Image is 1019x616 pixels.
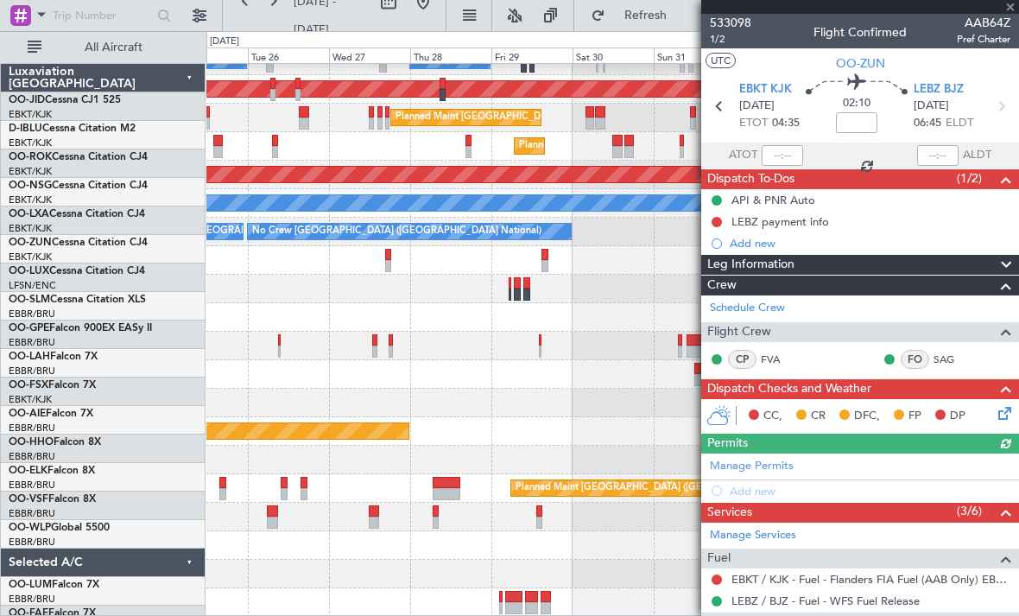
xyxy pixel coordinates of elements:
[9,238,148,248] a: OO-ZUNCessna Citation CJ4
[9,380,48,391] span: OO-FSX
[519,133,720,159] div: Planned Maint Kortrijk-[GEOGRAPHIC_DATA]
[9,523,51,533] span: OO-WLP
[252,219,541,244] div: No Crew [GEOGRAPHIC_DATA] ([GEOGRAPHIC_DATA] National)
[707,503,752,523] span: Services
[9,124,136,134] a: D-IBLUCessna Citation M2
[710,527,796,544] a: Manage Services
[957,169,982,187] span: (1/2)
[9,266,49,276] span: OO-LUX
[957,14,1010,32] span: AAB64Z
[45,41,182,54] span: All Aircraft
[811,408,826,425] span: CR
[9,323,49,333] span: OO-GPE
[654,48,735,63] div: Sun 31
[9,251,52,264] a: EBKT/KJK
[53,3,152,29] input: Trip Number
[934,352,972,367] a: SAG
[9,266,145,276] a: OO-LUXCessna Citation CJ4
[9,209,145,219] a: OO-LXACessna Citation CJ4
[9,523,110,533] a: OO-WLPGlobal 5500
[9,380,96,391] a: OO-FSXFalcon 7X
[9,209,49,219] span: OO-LXA
[763,408,782,425] span: CC,
[707,255,794,275] span: Leg Information
[707,322,771,342] span: Flight Crew
[729,147,757,164] span: ATOT
[9,479,55,492] a: EBBR/BRU
[9,137,52,149] a: EBKT/KJK
[9,507,55,520] a: EBBR/BRU
[396,105,708,130] div: Planned Maint [GEOGRAPHIC_DATA] ([GEOGRAPHIC_DATA] National)
[957,32,1010,47] span: Pref Charter
[167,48,248,63] div: Mon 25
[946,115,973,132] span: ELDT
[9,494,96,505] a: OO-VSFFalcon 8X
[9,352,98,362] a: OO-LAHFalcon 7X
[9,295,50,305] span: OO-SLM
[731,214,829,229] div: LEBZ payment info
[9,95,45,105] span: OO-JID
[9,437,54,448] span: OO-HHO
[9,494,48,505] span: OO-VSF
[730,236,1010,251] div: Add new
[573,48,654,63] div: Sat 30
[9,308,55,321] a: EBBR/BRU
[9,108,52,121] a: EBKT/KJK
[731,193,815,207] div: API & PNR Auto
[739,98,775,115] span: [DATE]
[210,35,239,49] div: [DATE]
[950,408,965,425] span: DP
[9,466,47,476] span: OO-ELK
[9,95,121,105] a: OO-JIDCessna CJ1 525
[963,147,991,164] span: ALDT
[739,115,768,132] span: ETOT
[329,48,410,63] div: Wed 27
[9,580,52,590] span: OO-LUM
[19,34,187,61] button: All Aircraft
[739,81,792,98] span: EBKT KJK
[583,2,687,29] button: Refresh
[9,593,55,606] a: EBBR/BRU
[9,194,52,206] a: EBKT/KJK
[9,450,55,463] a: EBBR/BRU
[9,437,101,448] a: OO-HHOFalcon 8X
[854,408,880,425] span: DFC,
[731,594,920,608] a: LEBZ / BJZ - Fuel - WFS Fuel Release
[9,181,52,191] span: OO-NSG
[813,23,907,41] div: Flight Confirmed
[9,393,52,406] a: EBKT/KJK
[914,98,949,115] span: [DATE]
[9,152,148,162] a: OO-ROKCessna Citation CJ4
[9,152,52,162] span: OO-ROK
[9,365,55,378] a: EBBR/BRU
[9,181,148,191] a: OO-NSGCessna Citation CJ4
[9,222,52,235] a: EBKT/KJK
[9,124,42,134] span: D-IBLU
[843,95,870,112] span: 02:10
[9,336,55,349] a: EBBR/BRU
[707,549,731,568] span: Fuel
[9,323,152,333] a: OO-GPEFalcon 900EX EASy II
[761,352,800,367] a: FVA
[9,536,55,549] a: EBBR/BRU
[710,32,751,47] span: 1/2
[9,580,99,590] a: OO-LUMFalcon 7X
[908,408,921,425] span: FP
[9,409,93,419] a: OO-AIEFalcon 7X
[491,48,573,63] div: Fri 29
[9,279,56,292] a: LFSN/ENC
[836,54,885,73] span: OO-ZUN
[731,572,1010,587] a: EBKT / KJK - Fuel - Flanders FIA Fuel (AAB Only) EBKT / KJK
[9,409,46,419] span: OO-AIE
[914,81,964,98] span: LEBZ BJZ
[9,466,95,476] a: OO-ELKFalcon 8X
[901,350,929,369] div: FO
[9,422,55,435] a: EBBR/BRU
[772,115,800,132] span: 04:35
[9,238,52,248] span: OO-ZUN
[248,48,329,63] div: Tue 26
[706,53,736,68] button: UTC
[710,300,785,317] a: Schedule Crew
[707,379,871,399] span: Dispatch Checks and Weather
[914,115,941,132] span: 06:45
